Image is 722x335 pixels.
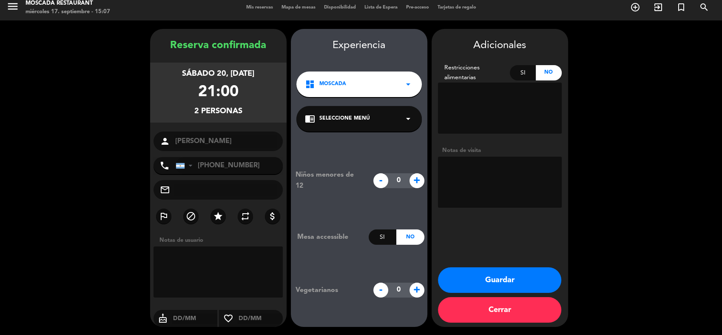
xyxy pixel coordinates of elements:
[402,5,433,10] span: Pre-acceso
[510,65,536,80] div: Si
[150,37,287,54] div: Reserva confirmada
[320,5,360,10] span: Disponibilidad
[653,2,663,12] i: exit_to_app
[438,297,561,323] button: Cerrar
[238,313,283,324] input: DD/MM
[433,5,480,10] span: Tarjetas de regalo
[373,283,388,298] span: -
[409,283,424,298] span: +
[242,5,277,10] span: Mis reservas
[438,146,562,155] div: Notas de visita
[182,68,254,80] div: sábado 20, [DATE]
[536,65,562,80] div: No
[403,114,413,124] i: arrow_drop_down
[240,211,250,221] i: repeat
[213,211,223,221] i: star
[630,2,640,12] i: add_circle_outline
[198,80,239,105] div: 21:00
[153,313,172,324] i: cake
[267,211,278,221] i: attach_money
[186,211,196,221] i: block
[289,169,369,192] div: Niños menores de 12
[176,157,196,174] div: Argentina: +54
[319,115,370,123] span: Seleccione Menú
[291,232,369,243] div: Mesa accessible
[160,185,170,195] i: mail_outline
[291,37,427,54] div: Experiencia
[277,5,320,10] span: Mapa de mesas
[438,37,562,54] div: Adicionales
[369,229,396,245] div: Si
[396,229,424,245] div: No
[159,211,169,221] i: outlined_flag
[676,2,686,12] i: turned_in_not
[26,8,110,16] div: miércoles 17. septiembre - 15:07
[409,173,424,188] span: +
[219,313,238,324] i: favorite_border
[403,79,413,89] i: arrow_drop_down
[305,114,315,124] i: chrome_reader_mode
[438,63,510,83] div: Restricciones alimentarias
[289,285,369,296] div: Vegetarianos
[438,267,561,293] button: Guardar
[160,136,170,146] i: person
[373,173,388,188] span: -
[699,2,709,12] i: search
[194,105,242,117] div: 2 personas
[155,236,287,245] div: Notas de usuario
[360,5,402,10] span: Lista de Espera
[172,313,218,324] input: DD/MM
[159,160,170,171] i: phone
[319,80,346,89] span: Moscada
[305,79,315,89] i: dashboard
